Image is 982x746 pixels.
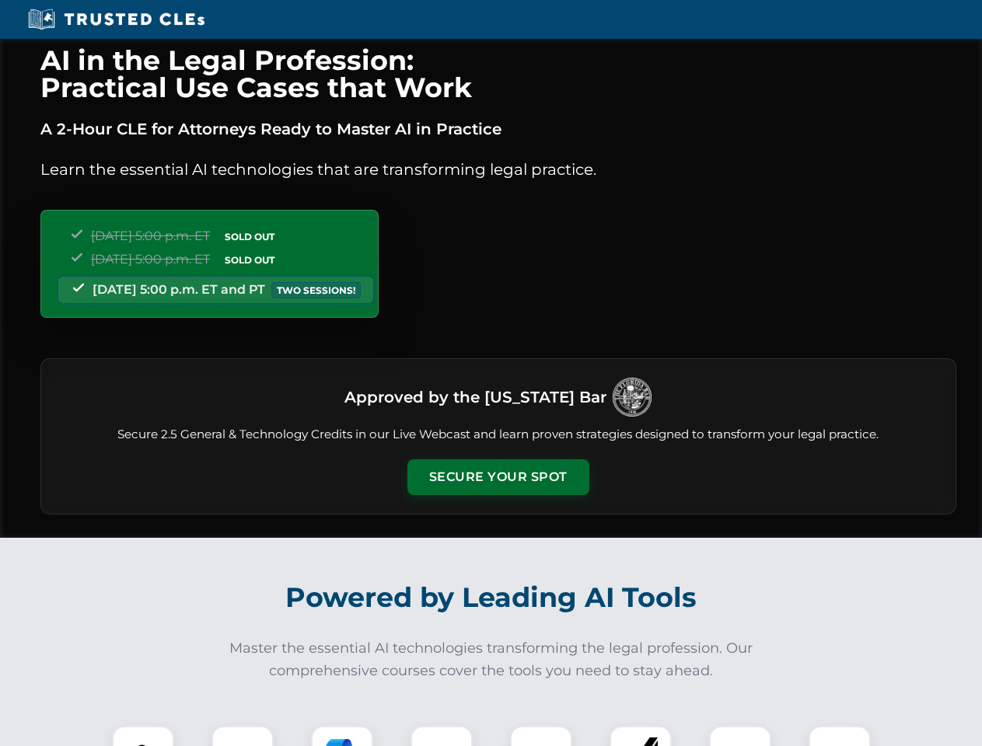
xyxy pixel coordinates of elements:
span: SOLD OUT [219,252,280,268]
span: [DATE] 5:00 p.m. ET [91,228,210,243]
p: Master the essential AI technologies transforming the legal profession. Our comprehensive courses... [219,637,764,682]
h2: Powered by Leading AI Tools [61,570,922,625]
p: A 2-Hour CLE for Attorneys Ready to Master AI in Practice [40,117,956,141]
span: SOLD OUT [219,228,280,245]
span: [DATE] 5:00 p.m. ET [91,252,210,267]
p: Secure 2.5 General & Technology Credits in our Live Webcast and learn proven strategies designed ... [60,426,937,444]
p: Learn the essential AI technologies that are transforming legal practice. [40,157,956,182]
img: Logo [613,378,652,417]
h1: AI in the Legal Profession: Practical Use Cases that Work [40,47,956,101]
img: Trusted CLEs [23,8,209,31]
h3: Approved by the [US_STATE] Bar [344,383,606,411]
button: Secure Your Spot [407,459,589,495]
